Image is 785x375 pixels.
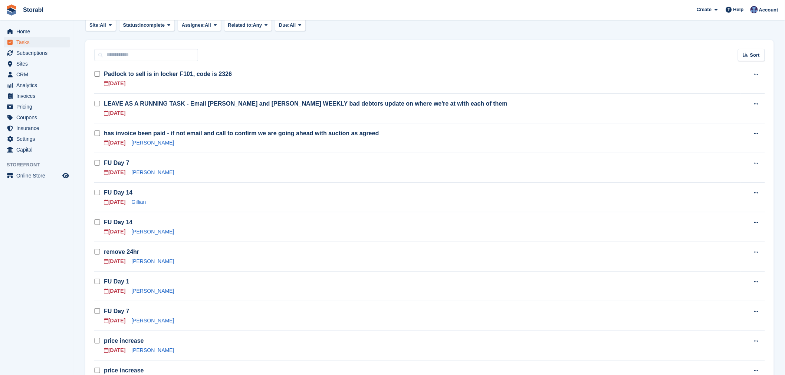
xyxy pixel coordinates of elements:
[4,145,70,155] a: menu
[104,160,129,166] a: FU Day 7
[131,258,174,264] a: [PERSON_NAME]
[228,21,253,29] span: Related to:
[733,6,744,13] span: Help
[104,130,379,136] a: has invoice been paid - if not email and call to confirm we are going ahead with auction as agreed
[4,26,70,37] a: menu
[290,21,296,29] span: All
[16,123,61,133] span: Insurance
[4,112,70,123] a: menu
[7,161,74,169] span: Storefront
[16,170,61,181] span: Online Store
[119,19,175,31] button: Status: Incomplete
[131,140,174,146] a: [PERSON_NAME]
[85,19,116,31] button: Site: All
[104,367,144,374] a: price increase
[104,338,144,344] a: price increase
[4,91,70,101] a: menu
[182,21,205,29] span: Assignee:
[205,21,211,29] span: All
[16,102,61,112] span: Pricing
[16,48,61,58] span: Subscriptions
[16,69,61,80] span: CRM
[20,4,46,16] a: Storabl
[253,21,262,29] span: Any
[131,199,146,205] a: Gillian
[750,52,760,59] span: Sort
[4,37,70,47] a: menu
[104,317,125,325] div: [DATE]
[178,19,221,31] button: Assignee: All
[104,109,125,117] div: [DATE]
[104,198,125,206] div: [DATE]
[104,189,132,196] a: FU Day 14
[104,228,125,236] div: [DATE]
[16,26,61,37] span: Home
[61,171,70,180] a: Preview store
[104,71,232,77] a: Padlock to sell is in locker F101, code is 2326
[4,48,70,58] a: menu
[275,19,306,31] button: Due: All
[4,59,70,69] a: menu
[16,91,61,101] span: Invoices
[104,346,125,354] div: [DATE]
[104,80,125,87] div: [DATE]
[104,249,139,255] a: remove 24hr
[279,21,290,29] span: Due:
[104,169,125,176] div: [DATE]
[131,347,174,353] a: [PERSON_NAME]
[131,229,174,235] a: [PERSON_NAME]
[104,287,125,295] div: [DATE]
[759,6,778,14] span: Account
[4,102,70,112] a: menu
[4,134,70,144] a: menu
[16,80,61,90] span: Analytics
[16,59,61,69] span: Sites
[4,69,70,80] a: menu
[123,21,139,29] span: Status:
[104,139,125,147] div: [DATE]
[750,6,758,13] img: Tegan Ewart
[104,308,129,314] a: FU Day 7
[131,318,174,323] a: [PERSON_NAME]
[16,145,61,155] span: Capital
[89,21,100,29] span: Site:
[104,278,129,285] a: FU Day 1
[100,21,106,29] span: All
[4,170,70,181] a: menu
[16,37,61,47] span: Tasks
[104,258,125,265] div: [DATE]
[16,134,61,144] span: Settings
[6,4,17,16] img: stora-icon-8386f47178a22dfd0bd8f6a31ec36ba5ce8667c1dd55bd0f319d3a0aa187defe.svg
[131,169,174,175] a: [PERSON_NAME]
[4,80,70,90] a: menu
[4,123,70,133] a: menu
[16,112,61,123] span: Coupons
[104,100,508,107] a: LEAVE AS A RUNNING TASK - Email [PERSON_NAME] and [PERSON_NAME] WEEKLY bad debtors update on wher...
[139,21,165,29] span: Incomplete
[104,219,132,225] a: FU Day 14
[131,288,174,294] a: [PERSON_NAME]
[224,19,272,31] button: Related to: Any
[697,6,712,13] span: Create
